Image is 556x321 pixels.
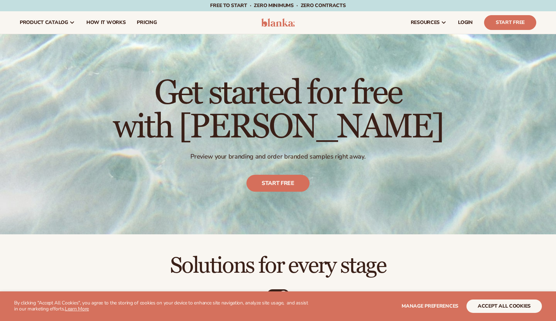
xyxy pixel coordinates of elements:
a: resources [405,11,452,34]
span: Manage preferences [402,303,458,309]
a: LOGIN [452,11,478,34]
span: product catalog [20,20,68,25]
p: By clicking "Accept All Cookies", you agree to the storing of cookies on your device to enhance s... [14,300,311,312]
p: Preview your branding and order branded samples right away. [113,153,443,161]
span: LOGIN [458,20,473,25]
h1: Get started for free with [PERSON_NAME] [113,76,443,144]
button: Manage preferences [402,300,458,313]
a: pricing [131,11,162,34]
h2: Solutions for every stage [20,254,536,278]
a: Start free [246,175,310,192]
a: Start Free [484,15,536,30]
span: How It Works [86,20,126,25]
a: How It Works [81,11,132,34]
span: resources [411,20,440,25]
span: Free to start · ZERO minimums · ZERO contracts [210,2,346,9]
a: Learn More [65,305,89,312]
button: accept all cookies [466,300,542,313]
a: product catalog [14,11,81,34]
span: pricing [137,20,157,25]
img: logo [261,18,295,27]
